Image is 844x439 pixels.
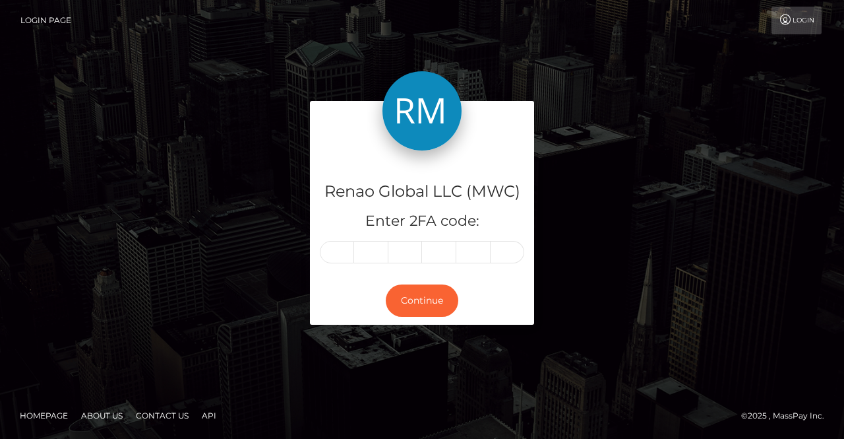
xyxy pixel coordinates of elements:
button: Continue [386,285,458,317]
a: About Us [76,405,128,426]
h5: Enter 2FA code: [320,211,524,232]
a: Contact Us [131,405,194,426]
a: Homepage [15,405,73,426]
a: Login Page [20,7,71,34]
div: © 2025 , MassPay Inc. [741,409,834,423]
a: Login [771,7,822,34]
img: Renao Global LLC (MWC) [382,71,462,151]
a: API [196,405,222,426]
h4: Renao Global LLC (MWC) [320,180,524,203]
